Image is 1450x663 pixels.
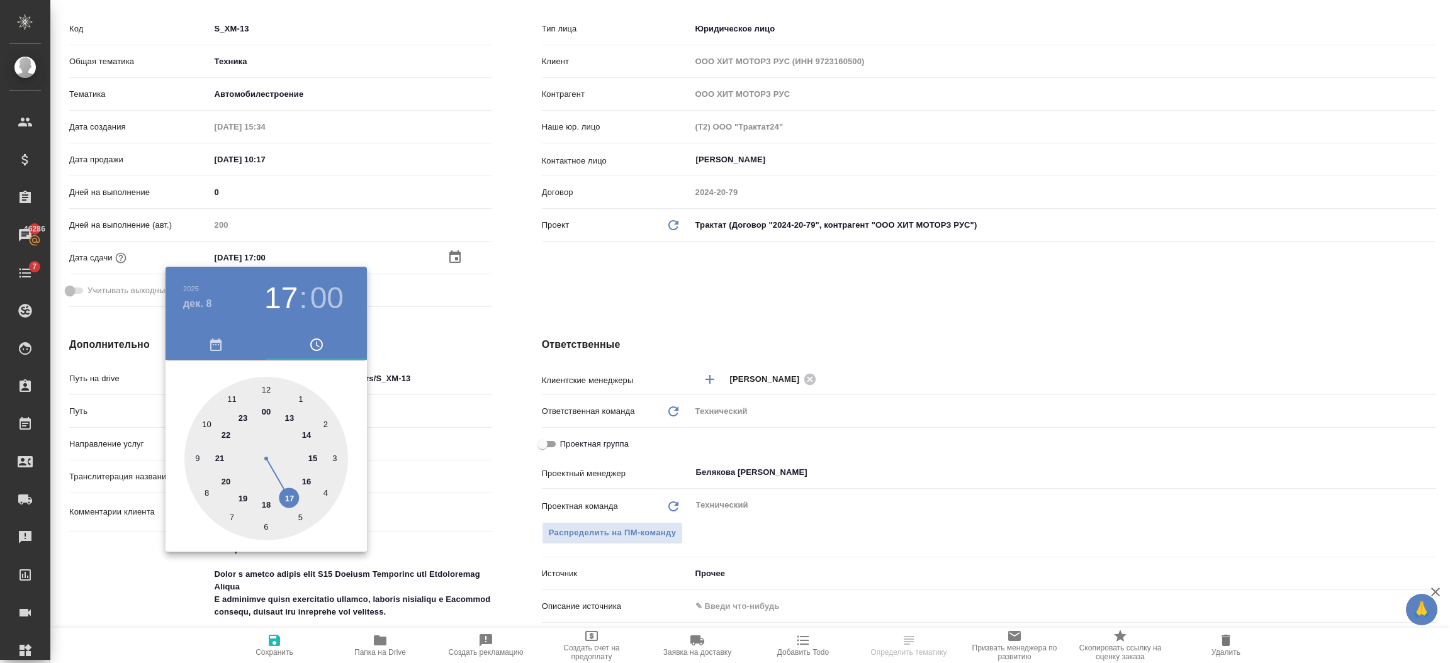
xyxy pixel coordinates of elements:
[183,296,212,311] button: дек. 8
[299,281,307,316] h3: :
[264,281,298,316] button: 17
[310,281,344,316] button: 00
[183,285,199,292] button: 2025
